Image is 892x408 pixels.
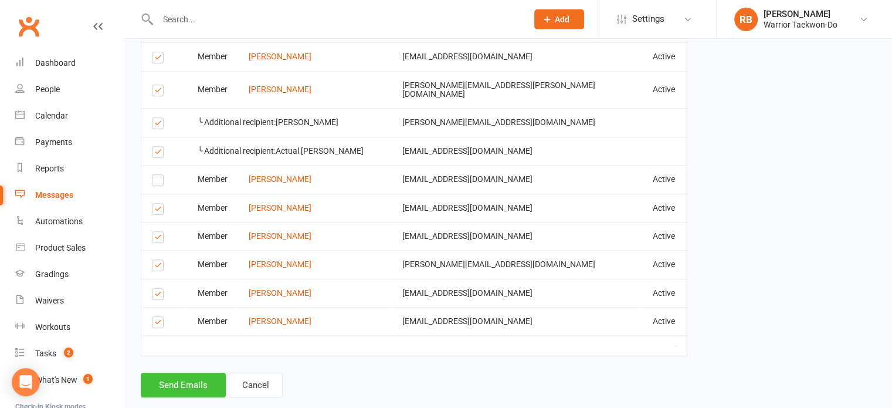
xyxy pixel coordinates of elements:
td: Active [642,250,687,278]
a: Workouts [15,314,124,340]
a: Messages [15,182,124,208]
a: Gradings [15,261,124,288]
input: Search... [154,11,519,28]
span: [EMAIL_ADDRESS][DOMAIN_NAME] [402,288,532,298]
div: Payments [35,137,72,147]
a: Cancel [229,373,283,397]
button: Add [534,9,584,29]
td: Member [187,307,238,335]
a: Dashboard [15,50,124,76]
td: Member [187,250,238,278]
a: [PERSON_NAME] [249,174,311,184]
td: Active [642,279,687,307]
div: Gradings [35,269,69,279]
div: Messages [35,190,73,200]
span: 2 [64,348,73,358]
a: [PERSON_NAME] [249,203,311,213]
div: Product Sales [35,243,86,252]
td: Member [187,165,238,193]
a: Clubworx [14,12,43,41]
div: Waivers [35,296,64,305]
div: What's New [35,375,77,385]
div: People [35,85,60,94]
span: [EMAIL_ADDRESS][DOMAIN_NAME] [402,316,532,326]
a: What's New1 [15,367,124,393]
a: [PERSON_NAME] [249,231,311,241]
td: Active [642,307,687,335]
a: [PERSON_NAME] [249,52,311,61]
button: Send Emails [141,373,226,397]
a: Payments [15,129,124,156]
span: [EMAIL_ADDRESS][DOMAIN_NAME] [402,52,532,61]
span: [PERSON_NAME][EMAIL_ADDRESS][PERSON_NAME][DOMAIN_NAME] [402,80,595,99]
td: Active [642,194,687,222]
td: Member [187,42,238,70]
span: Settings [632,6,664,32]
td: Active [642,42,687,70]
span: 1 [83,374,93,384]
a: Tasks 2 [15,340,124,367]
div: Calendar [35,111,68,120]
td: Member [187,279,238,307]
div: [PERSON_NAME][EMAIL_ADDRESS][DOMAIN_NAME] [402,118,632,127]
div: Tasks [35,349,56,358]
div: Automations [35,217,83,226]
div: Dashboard [35,58,76,68]
div: Workouts [35,322,70,332]
td: Active [642,165,687,193]
td: ╰ Additional recipient: [187,137,392,165]
span: Actual [PERSON_NAME] [276,146,364,156]
div: Warrior Taekwon-Do [764,19,837,30]
span: [EMAIL_ADDRESS][DOMAIN_NAME] [402,231,532,241]
td: Member [187,194,238,222]
td: Active [642,71,687,109]
td: Member [187,222,238,250]
a: [PERSON_NAME] [249,316,311,326]
td: ╰ Additional recipient: [187,108,392,136]
span: [PERSON_NAME] [276,117,338,127]
a: Product Sales [15,235,124,261]
div: Open Intercom Messenger [12,368,40,396]
a: Waivers [15,288,124,314]
span: [EMAIL_ADDRESS][DOMAIN_NAME] [402,174,532,184]
td: Member [187,71,238,109]
div: [PERSON_NAME] [764,9,837,19]
a: [PERSON_NAME] [249,288,311,298]
td: Active [642,222,687,250]
span: Add [555,15,569,24]
a: Automations [15,208,124,235]
a: [PERSON_NAME] [249,259,311,269]
span: [PERSON_NAME][EMAIL_ADDRESS][DOMAIN_NAME] [402,259,595,269]
div: RB [734,8,758,31]
a: People [15,76,124,103]
div: Reports [35,164,64,173]
span: [EMAIL_ADDRESS][DOMAIN_NAME] [402,203,532,213]
div: [EMAIL_ADDRESS][DOMAIN_NAME] [402,147,632,156]
a: Calendar [15,103,124,129]
a: Reports [15,156,124,182]
a: [PERSON_NAME] [249,85,311,94]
